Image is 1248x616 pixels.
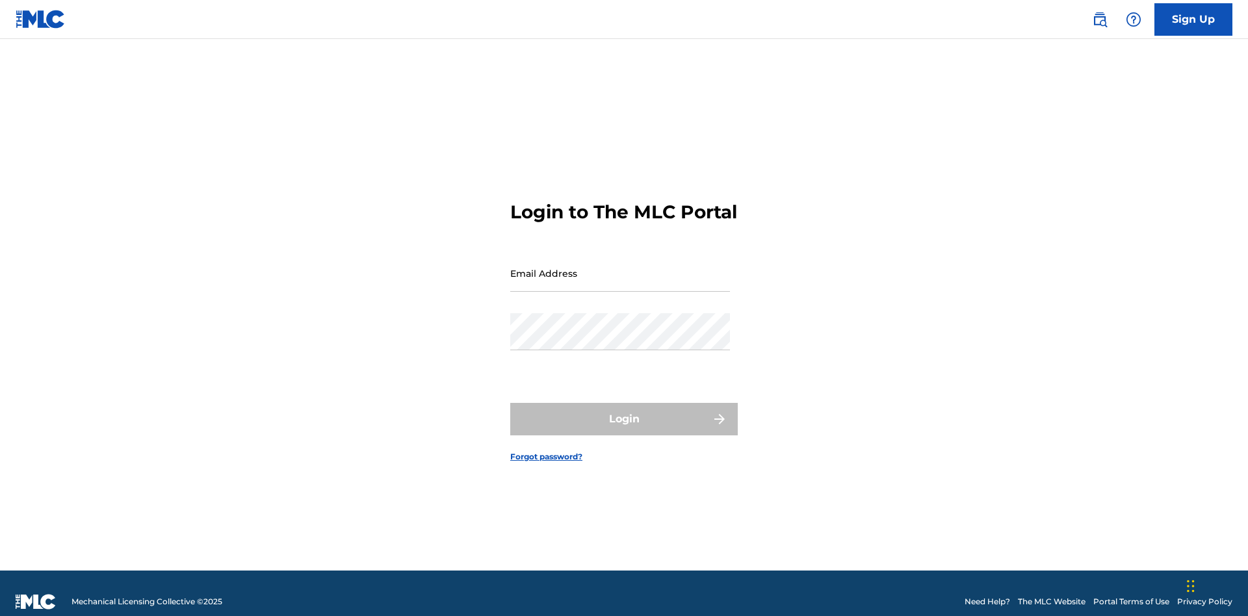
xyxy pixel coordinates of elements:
a: Public Search [1087,6,1113,32]
img: logo [16,594,56,610]
span: Mechanical Licensing Collective © 2025 [71,596,222,608]
img: MLC Logo [16,10,66,29]
img: help [1126,12,1141,27]
div: Help [1121,6,1147,32]
a: Need Help? [965,596,1010,608]
a: Forgot password? [510,451,582,463]
a: The MLC Website [1018,596,1085,608]
a: Portal Terms of Use [1093,596,1169,608]
div: Drag [1187,567,1195,606]
iframe: Chat Widget [1183,554,1248,616]
img: search [1092,12,1108,27]
a: Sign Up [1154,3,1232,36]
a: Privacy Policy [1177,596,1232,608]
h3: Login to The MLC Portal [510,201,737,224]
